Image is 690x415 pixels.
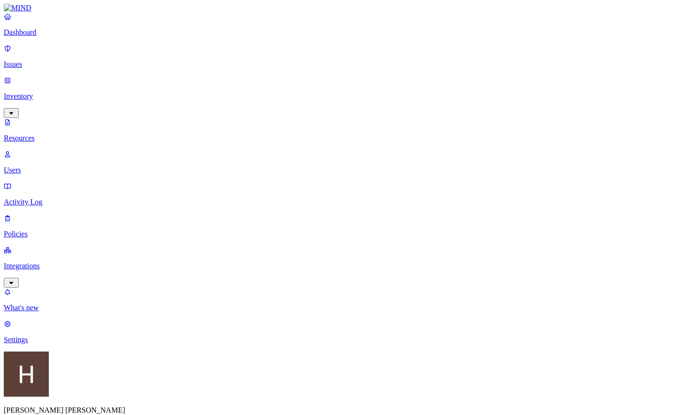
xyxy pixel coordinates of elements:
[4,320,686,344] a: Settings
[4,150,686,174] a: Users
[4,92,686,101] p: Inventory
[4,60,686,69] p: Issues
[4,118,686,142] a: Resources
[4,214,686,238] a: Policies
[4,44,686,69] a: Issues
[4,12,686,37] a: Dashboard
[4,352,49,397] img: Henderson Jones
[4,198,686,206] p: Activity Log
[4,4,686,12] a: MIND
[4,288,686,312] a: What's new
[4,230,686,238] p: Policies
[4,304,686,312] p: What's new
[4,246,686,286] a: Integrations
[4,4,31,12] img: MIND
[4,134,686,142] p: Resources
[4,76,686,117] a: Inventory
[4,166,686,174] p: Users
[4,406,686,415] p: [PERSON_NAME] [PERSON_NAME]
[4,262,686,270] p: Integrations
[4,336,686,344] p: Settings
[4,182,686,206] a: Activity Log
[4,28,686,37] p: Dashboard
